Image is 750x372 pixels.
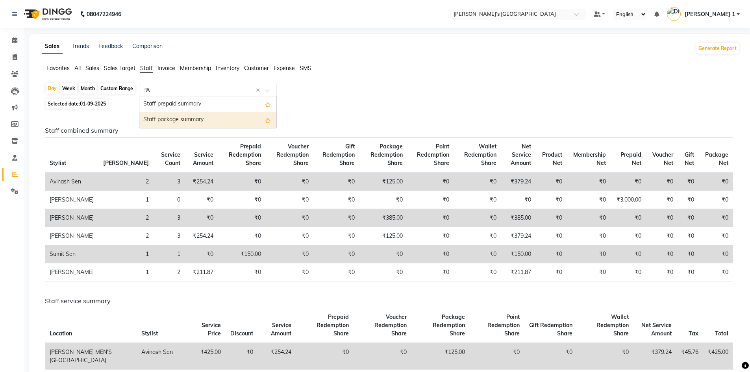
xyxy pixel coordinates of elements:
td: ₹0 [470,343,524,370]
td: ₹0 [359,191,407,209]
span: Point Redemption Share [487,313,520,337]
span: Product Net [542,151,562,167]
td: ₹0 [536,245,567,263]
span: Prepaid Redemption Share [317,313,349,337]
td: ₹0 [313,263,359,281]
td: ₹425.00 [190,343,226,370]
span: [PERSON_NAME] [103,159,149,167]
span: Package Net [705,151,728,167]
td: ₹0 [699,191,733,209]
span: Total [715,330,728,337]
span: Net Service Amount [641,322,672,337]
td: ₹385.00 [359,209,407,227]
img: logo [20,3,74,25]
td: ₹0 [407,209,454,227]
td: ₹0 [407,245,454,263]
span: Gift Redemption Share [322,143,355,167]
span: Point Redemption Share [417,143,449,167]
td: 1 [98,263,154,281]
td: [PERSON_NAME] [45,263,98,281]
td: ₹0 [567,191,611,209]
td: ₹0 [536,172,567,191]
td: 1 [154,245,185,263]
td: ₹385.00 [501,209,536,227]
span: Expense [274,65,295,72]
button: Generate Report [696,43,739,54]
td: ₹150.00 [218,245,266,263]
td: ₹0 [646,172,678,191]
td: ₹125.00 [359,227,407,245]
td: ₹0 [678,172,698,191]
td: ₹0 [185,209,218,227]
td: ₹0 [313,191,359,209]
td: ₹0 [678,209,698,227]
td: [PERSON_NAME] MEN'S [GEOGRAPHIC_DATA] [45,343,137,370]
td: ₹0 [699,227,733,245]
td: ₹0 [407,172,454,191]
td: 1 [98,191,154,209]
span: Add this report to Favorites List [265,100,271,109]
div: Staff prepaid summary [139,96,276,112]
span: Clear all [256,86,263,94]
span: Sales Target [104,65,135,72]
span: Service Amount [271,322,291,337]
span: Package Redemption Share [433,313,465,337]
b: 08047224946 [87,3,121,25]
span: Prepaid Net [620,151,641,167]
span: Wallet Redemption Share [596,313,629,337]
td: ₹0 [218,209,266,227]
span: Location [50,330,72,337]
td: ₹0 [266,191,313,209]
td: ₹0 [218,227,266,245]
td: 0 [154,191,185,209]
td: ₹0 [359,263,407,281]
td: ₹0 [296,343,354,370]
h6: Staff combined summary [45,127,733,134]
td: ₹0 [313,172,359,191]
td: ₹0 [407,227,454,245]
span: Favorites [46,65,70,72]
td: ₹0 [646,227,678,245]
td: ₹0 [567,209,611,227]
td: ₹0 [313,245,359,263]
td: ₹0 [266,227,313,245]
td: ₹0 [313,209,359,227]
td: ₹0 [407,263,454,281]
ng-dropdown-panel: Options list [139,96,277,128]
span: Inventory [216,65,239,72]
span: Selected date: [46,99,108,109]
td: ₹125.00 [411,343,470,370]
div: Week [60,83,77,94]
td: ₹0 [454,191,501,209]
td: 2 [154,263,185,281]
td: Sumit Sen [45,245,98,263]
span: Voucher Net [652,151,673,167]
td: ₹0 [678,263,698,281]
td: 3 [154,209,185,227]
td: ₹0 [185,191,218,209]
td: ₹211.87 [185,263,218,281]
td: ₹379.24 [501,227,536,245]
td: ₹0 [454,172,501,191]
td: ₹0 [646,209,678,227]
td: ₹0 [266,209,313,227]
td: 1 [98,245,154,263]
td: ₹211.87 [501,263,536,281]
td: ₹0 [536,209,567,227]
div: Month [79,83,97,94]
span: 01-09-2025 [80,101,106,107]
a: Trends [72,43,89,50]
td: ₹150.00 [501,245,536,263]
td: ₹0 [577,343,633,370]
span: Gift Redemption Share [529,322,572,337]
td: ₹0 [524,343,578,370]
span: Membership Net [573,151,606,167]
td: ₹0 [226,343,258,370]
span: Staff [140,65,153,72]
a: Sales [42,39,63,54]
td: 2 [98,209,154,227]
td: ₹0 [501,191,536,209]
span: Voucher Redemption Share [276,143,309,167]
td: ₹3,000.00 [611,191,646,209]
td: ₹0 [536,191,567,209]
